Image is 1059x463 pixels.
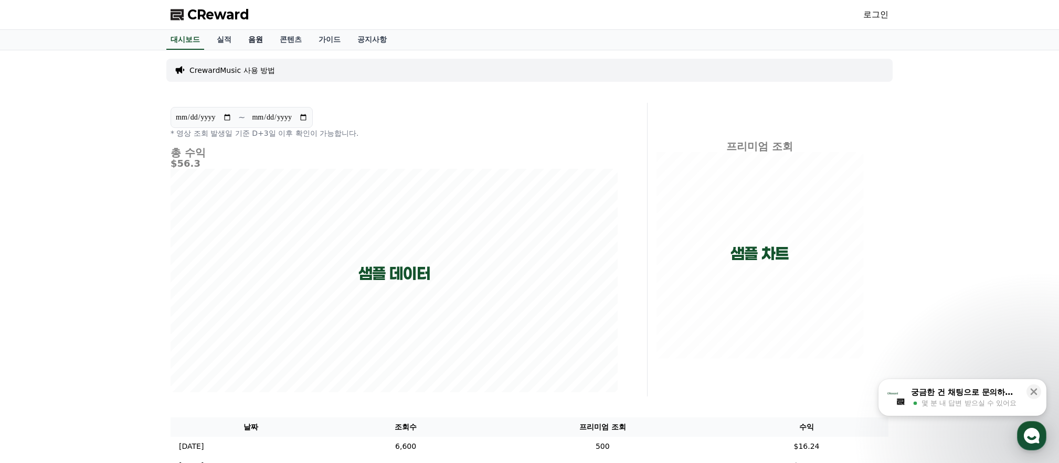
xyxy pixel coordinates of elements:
[725,417,888,437] th: 수익
[162,348,175,357] span: 설정
[187,6,249,23] span: CReward
[171,6,249,23] a: CReward
[349,30,395,50] a: 공지사항
[656,141,863,152] h4: 프리미엄 조회
[310,30,349,50] a: 가이드
[69,332,135,359] a: 대화
[725,437,888,456] td: $16.24
[240,30,271,50] a: 음원
[171,128,618,138] p: * 영상 조회 발생일 기준 D+3일 이후 확인이 가능합니다.
[331,417,481,437] th: 조회수
[179,441,204,452] p: [DATE]
[135,332,202,359] a: 설정
[730,244,789,263] p: 샘플 차트
[96,349,109,357] span: 대화
[33,348,39,357] span: 홈
[271,30,310,50] a: 콘텐츠
[171,147,618,158] h4: 총 수익
[481,417,725,437] th: 프리미엄 조회
[238,111,245,124] p: ~
[481,437,725,456] td: 500
[171,158,618,169] h5: $56.3
[171,417,331,437] th: 날짜
[863,8,888,21] a: 로그인
[166,30,204,50] a: 대시보드
[208,30,240,50] a: 실적
[358,264,430,283] p: 샘플 데이터
[189,65,275,76] a: CrewardMusic 사용 방법
[3,332,69,359] a: 홈
[331,437,481,456] td: 6,600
